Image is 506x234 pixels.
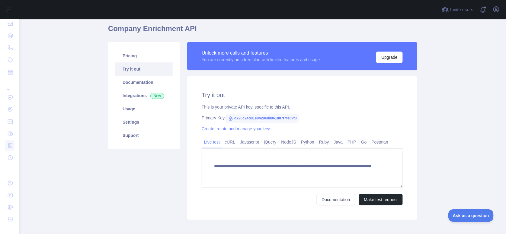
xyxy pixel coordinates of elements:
[226,114,299,123] span: d796c24d81e0429e88961807f7fe69f3
[317,137,331,147] a: Ruby
[238,137,261,147] a: Javascript
[115,62,173,76] a: Try it out
[202,49,320,57] div: Unlock more calls and features
[5,164,14,176] div: ...
[150,93,164,99] span: New
[202,115,403,121] div: Primary Key:
[450,6,473,13] span: Invite users
[115,102,173,115] a: Usage
[369,137,391,147] a: Postman
[202,126,271,131] a: Create, rotate and manage your keys
[359,194,403,205] button: Make test request
[115,115,173,129] a: Settings
[202,91,403,99] h2: Try it out
[115,76,173,89] a: Documentation
[317,194,355,205] a: Documentation
[448,209,494,222] iframe: Toggle Customer Support
[345,137,359,147] a: PHP
[299,137,317,147] a: Python
[376,52,403,63] button: Upgrade
[222,137,238,147] a: cURL
[115,129,173,142] a: Support
[202,137,222,147] a: Live test
[202,57,320,63] div: You are currently on a free plan with limited features and usage
[440,5,475,14] button: Invite users
[359,137,369,147] a: Go
[108,24,417,38] h1: Company Enrichment API
[331,137,345,147] a: Java
[115,89,173,102] a: Integrations New
[261,137,279,147] a: jQuery
[5,79,14,91] div: ...
[115,49,173,62] a: Pricing
[279,137,299,147] a: NodeJS
[202,104,403,110] div: This is your private API key, specific to this API.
